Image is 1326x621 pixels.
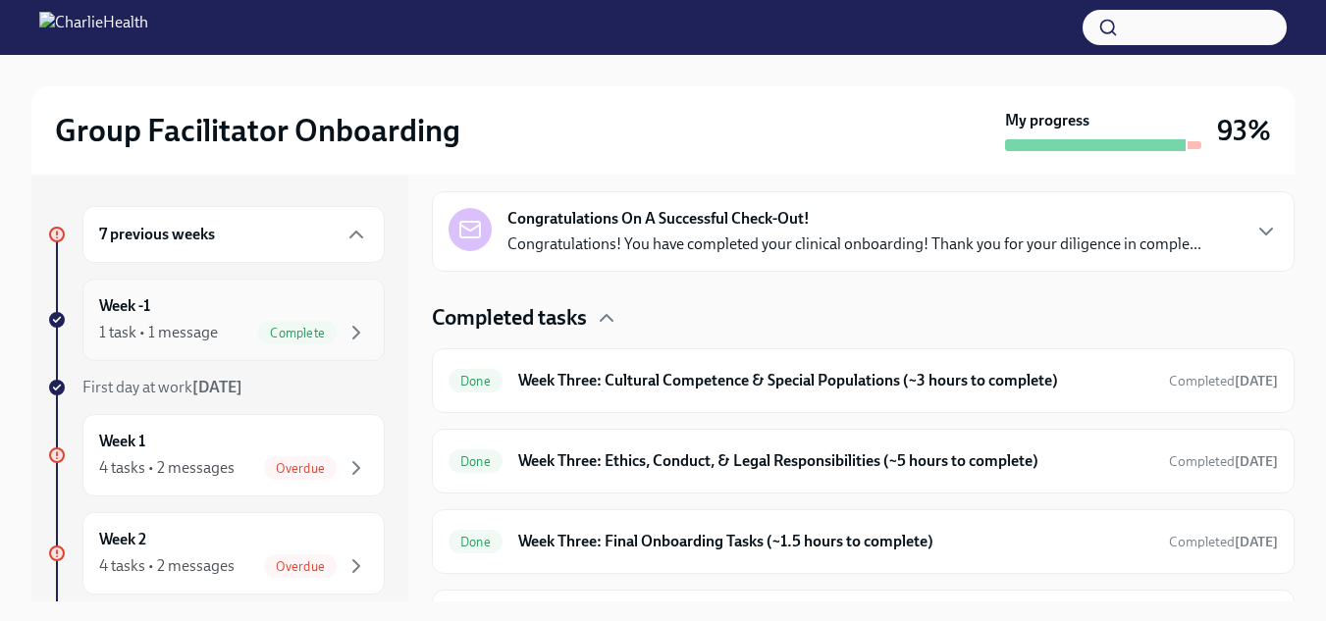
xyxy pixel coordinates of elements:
span: Completed [1169,534,1278,550]
span: Done [449,535,503,549]
h6: Week Three: Final Onboarding Tasks (~1.5 hours to complete) [518,531,1153,552]
a: First day at work[DATE] [47,377,385,398]
div: 4 tasks • 2 messages [99,555,235,577]
span: Completed [1169,373,1278,389]
div: 1 task • 1 message [99,322,218,343]
span: Complete [258,326,337,340]
span: May 25th, 2025 15:06 [1169,452,1278,471]
a: Week 24 tasks • 2 messagesOverdue [47,512,385,595]
a: Week 14 tasks • 2 messagesOverdue [47,414,385,496]
span: Completed [1169,453,1278,470]
span: Done [449,454,503,469]
a: DoneWeek Three: Ethics, Conduct, & Legal Responsibilities (~5 hours to complete)Completed[DATE] [449,445,1278,477]
strong: [DATE] [1235,534,1278,550]
h4: Completed tasks [432,303,587,333]
div: Completed tasks [432,303,1295,333]
strong: [DATE] [1235,373,1278,389]
span: Overdue [264,559,337,574]
p: Congratulations! You have completed your clinical onboarding! Thank you for your diligence in com... [507,233,1201,255]
div: 4 tasks • 2 messages [99,457,235,479]
span: June 3rd, 2025 19:00 [1169,533,1278,551]
div: 7 previous weeks [82,206,385,263]
h2: Group Facilitator Onboarding [55,111,460,150]
strong: [DATE] [1235,453,1278,470]
strong: [DATE] [192,378,242,396]
a: DoneWeek Three: Final Onboarding Tasks (~1.5 hours to complete)Completed[DATE] [449,526,1278,557]
h6: 7 previous weeks [99,224,215,245]
h6: Week Three: Cultural Competence & Special Populations (~3 hours to complete) [518,370,1153,391]
h3: 93% [1217,113,1271,148]
span: Overdue [264,461,337,476]
h6: Week -1 [99,295,150,317]
a: Week -11 task • 1 messageComplete [47,279,385,361]
img: CharlieHealth [39,12,148,43]
span: May 24th, 2025 16:44 [1169,372,1278,390]
strong: Congratulations On A Successful Check-Out! [507,208,810,230]
h6: Week 2 [99,529,146,550]
span: First day at work [82,378,242,396]
strong: My progress [1005,110,1089,131]
span: Done [449,374,503,388]
h6: Week 1 [99,431,145,452]
h6: Week Three: Ethics, Conduct, & Legal Responsibilities (~5 hours to complete) [518,450,1153,472]
a: DoneWeek Three: Cultural Competence & Special Populations (~3 hours to complete)Completed[DATE] [449,365,1278,396]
